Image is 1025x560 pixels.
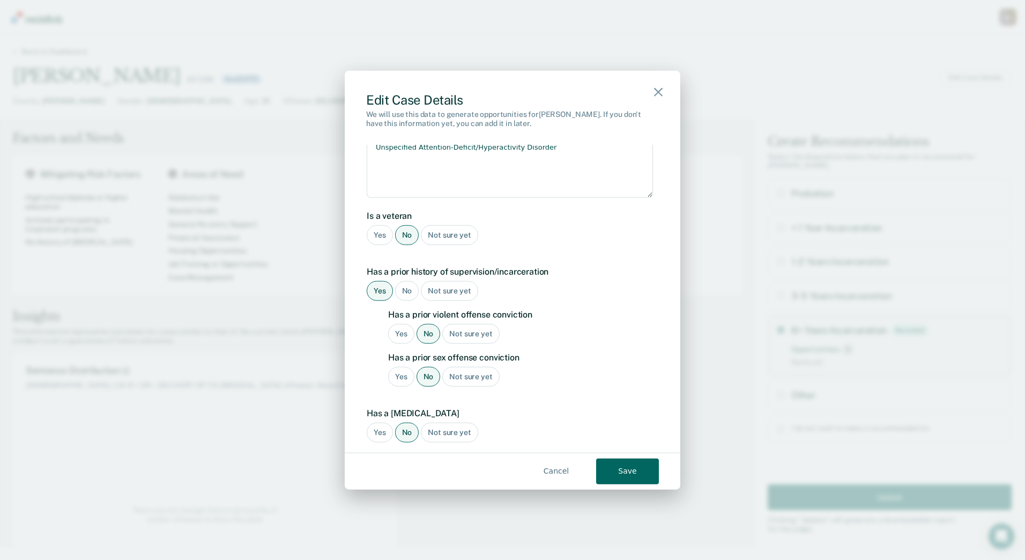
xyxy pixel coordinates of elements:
label: Is a veteran [367,210,653,220]
button: Save [596,458,659,484]
label: Has a prior sex offense conviction [388,352,653,362]
label: Has a prior history of supervision/incarceration [367,266,653,276]
div: Yes [388,367,414,387]
div: No [417,324,441,344]
div: No [395,281,419,301]
div: Not sure yet [421,281,478,301]
label: Has a [MEDICAL_DATA] [367,408,653,418]
div: Not sure yet [442,367,499,387]
div: Not sure yet [421,225,478,245]
div: We will use this data to generate opportunities for [PERSON_NAME] . If you don't have this inform... [366,110,659,128]
label: Has a prior violent offense conviction [388,309,653,319]
div: Not sure yet [442,324,499,344]
div: No [395,225,419,245]
textarea: Unspecified Attention-Deficit/Hyperactivity Disorder [367,135,653,197]
div: Yes [367,281,393,301]
div: No [417,367,441,387]
div: Not sure yet [421,423,478,443]
div: Yes [367,225,393,245]
div: Yes [388,324,414,344]
div: Yes [367,423,393,443]
button: Cancel [525,458,588,484]
div: Edit Case Details [366,92,659,108]
div: No [395,423,419,443]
